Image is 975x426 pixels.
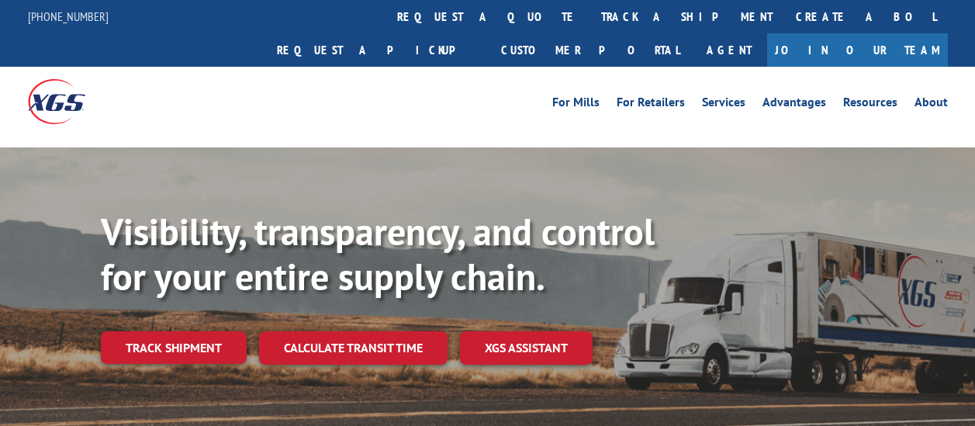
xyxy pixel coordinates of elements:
a: About [914,96,948,113]
a: Customer Portal [489,33,691,67]
a: Request a pickup [265,33,489,67]
a: Calculate transit time [259,331,448,365]
a: Resources [843,96,897,113]
a: Track shipment [101,331,247,364]
a: [PHONE_NUMBER] [28,9,109,24]
a: Advantages [762,96,826,113]
b: Visibility, transparency, and control for your entire supply chain. [101,207,655,300]
a: Join Our Team [767,33,948,67]
a: Services [702,96,745,113]
a: XGS ASSISTANT [460,331,593,365]
a: For Mills [552,96,600,113]
a: Agent [691,33,767,67]
a: For Retailers [617,96,685,113]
